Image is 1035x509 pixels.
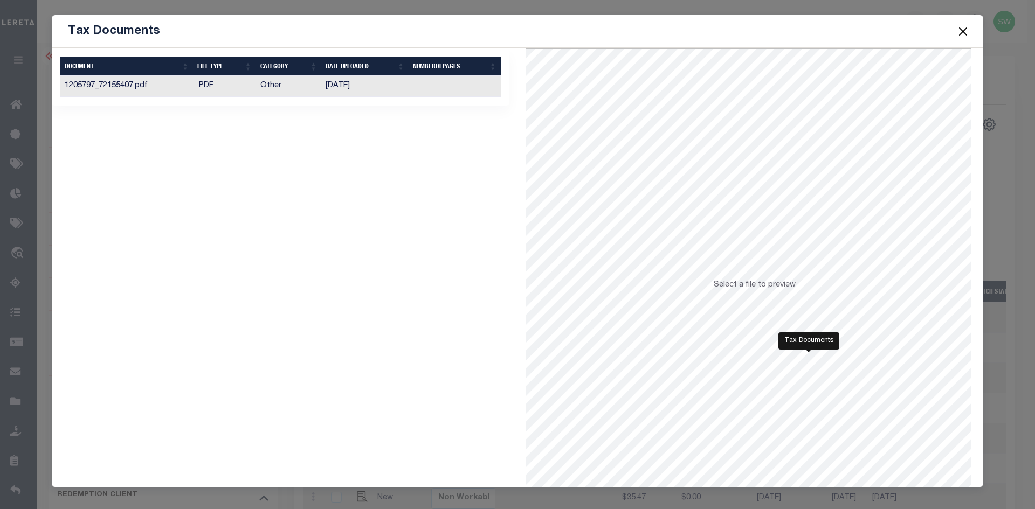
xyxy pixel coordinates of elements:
[778,332,839,350] div: Tax Documents
[256,57,322,76] th: CATEGORY: activate to sort column ascending
[60,76,193,97] td: 1205797_72155407.pdf
[60,57,193,76] th: DOCUMENT: activate to sort column ascending
[256,76,322,97] td: Other
[193,76,256,97] td: .PDF
[409,57,501,76] th: NumberOfPages: activate to sort column ascending
[321,57,409,76] th: Date Uploaded: activate to sort column ascending
[714,281,796,289] span: Select a file to preview
[321,76,409,97] td: [DATE]
[193,57,256,76] th: FILE TYPE: activate to sort column ascending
